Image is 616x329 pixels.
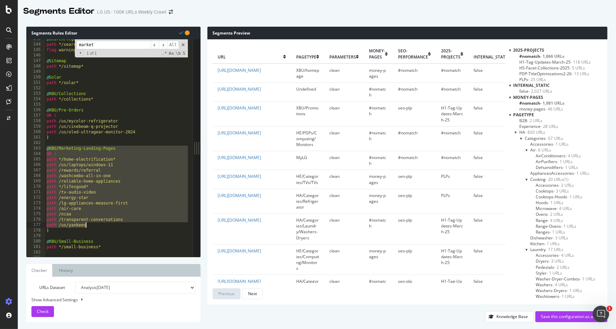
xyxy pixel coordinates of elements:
div: 150 [26,75,45,80]
span: Click to filter pagetype on HA/Categories/Laundry/Styler [536,270,562,276]
div: 172 [26,195,45,200]
div: 157 [26,113,45,118]
span: PLPs [441,193,450,198]
button: Check [31,306,54,317]
span: H1-Tag-Updates-March-25 [441,105,463,122]
div: Save this configuration as active [541,314,602,319]
span: You have unsaved modifications [185,29,190,36]
div: 159 [26,124,45,129]
span: seo-plp [398,278,412,284]
span: Syntax is valid [179,29,183,36]
span: - 46 URLs [545,106,563,112]
span: - 118 URLs [571,59,591,65]
span: Click to filter money-pages on #nomatch [519,100,564,106]
span: Click to filter pagetype on HA/Categories/Accessories [530,141,569,147]
span: pagetype [513,112,534,118]
div: 176 [26,217,45,222]
a: [URL][DOMAIN_NAME] [218,217,261,223]
span: #nomatch [369,278,386,290]
span: - 6 URLs [536,147,551,153]
span: H1-Tag-Updates-March-25 [441,217,463,235]
span: #nomatch [369,130,386,142]
label: URLs Dataset [26,282,70,293]
div: 152 [26,85,45,91]
span: Click to filter pagetype on HA and its children [519,129,545,135]
div: 162 [26,140,45,146]
span: parameters [329,54,356,60]
span: clean [329,278,340,284]
span: false [474,130,483,136]
span: Click to filter pagetype on HA/Categories and its children [525,135,563,141]
span: - 3 URLs [549,258,564,264]
div: 183 [26,255,45,261]
a: [URL][DOMAIN_NAME] [218,67,261,73]
span: Click to filter pagetype on HA/Categories/Cooking/Cooktops [536,188,569,194]
span: Click to filter pagetype on HA/Categories/Laundry/Dryers [536,258,564,264]
a: Knowledge Base [485,314,534,319]
span: Click to filter pagetype on HA/Categories/Laundry/Washtowers [536,293,575,299]
span: - 4 URLs [565,153,581,159]
span: - 1 URLs [574,170,589,176]
div: 182 [26,250,45,255]
span: Click to filter pagetype on HA/Categories/Laundry/Washers-Dryers [536,288,582,293]
span: clean [329,86,340,92]
span: - 4 URLs [552,282,568,288]
span: clean [329,248,340,254]
span: - 2,027 URLs [529,88,552,94]
span: #nomatch [398,86,417,92]
span: Click to filter pagetype on HA/Categories/Cooking/Microwave [536,206,572,211]
span: false [474,86,483,92]
span: #nomatch [441,155,461,160]
span: Click to filter pagetype on HA/Categories/Kitchen [530,241,560,247]
span: - 1 URLs [548,200,563,206]
span: RegExp Search [161,50,167,56]
span: #nomatch [441,67,461,73]
span: money-pages [369,248,386,260]
button: Knowledge Base [485,311,534,322]
span: Click to filter pagetype on HA/Categories/Cooking/Hoods [536,200,563,206]
div: 160 [26,129,45,135]
span: money-pages [369,67,386,79]
div: 144 [26,42,45,47]
span: false [474,278,483,284]
span: Click to filter pagetype on HA/Categories/Cooking/Range [536,218,563,223]
span: #nomatch [369,86,386,98]
div: Segments Editor [23,5,94,17]
span: Click to filter pagetype on HA/Categories/Cooking/Range-Ovens [536,223,576,229]
span: HE/Categories/TVs/TVs [296,173,318,185]
span: - 2 URLs [527,118,543,123]
span: - 20 URLs [546,176,563,182]
div: 153 [26,91,45,96]
div: arrow-right-arrow-left [169,10,173,14]
span: - 1 URLs [567,194,583,200]
span: Click to filter pagetype on HA/Categories/Laundry/Pedestals [536,264,570,270]
div: 148 [26,64,45,69]
span: - 1,866 URLs [540,53,564,59]
span: - 25 URLs [528,77,546,82]
span: - 17 URLs [546,247,563,252]
span: #nomatch [369,105,386,117]
span: - 67 URLs [546,135,563,141]
span: Click to filter pagetype on HA/Categories/Laundry and its children [530,247,563,252]
span: internal_static [474,54,509,60]
span: Check [37,308,49,314]
span: clean [329,155,340,160]
span: clean [329,67,340,73]
span: clean [329,217,340,223]
span: - 1 URLs [553,141,569,147]
span: Click to filter pagetype on HA/Categories/Cooking/Ovens [536,211,563,217]
iframe: Intercom live chat [593,306,609,322]
span: clean [329,173,340,179]
button: Save this configuration as active [535,311,607,322]
span: false [474,217,483,223]
span: Click to filter 2025-Projects on HS-Facet-Collections-2025 [519,65,585,71]
span: HA/Categories/Cooking [296,278,319,290]
span: - 1 URLs [561,223,576,229]
span: #nomatch [398,130,417,136]
span: H1-Tag-Updates-March-25 [441,278,463,296]
span: - 1 URLs [563,164,578,170]
span: - 1 URLs [544,241,560,247]
span: Click to filter pagetype on HA/Categories/Cooking [563,176,569,182]
span: H1-Tag-Updates-March-25 [441,248,463,265]
span: CaseSensitive Search [168,50,174,56]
